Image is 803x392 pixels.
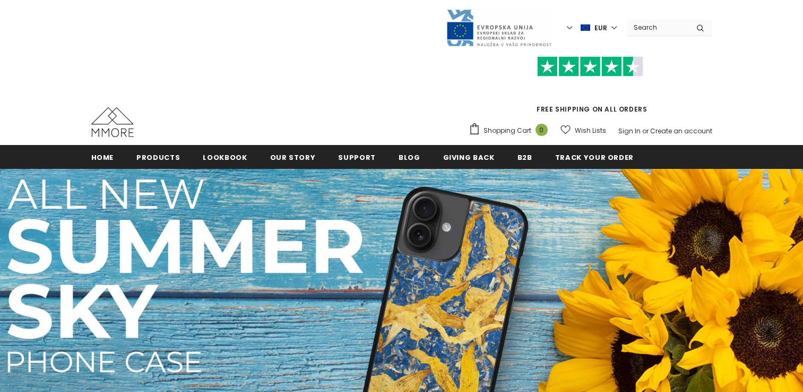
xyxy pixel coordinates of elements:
[483,125,531,136] span: Shopping Cart
[446,8,552,47] img: Javni Razpis
[91,152,114,163] span: Home
[443,145,495,169] a: Giving back
[575,125,606,136] span: Wish Lists
[338,152,376,163] span: support
[203,145,247,169] a: Lookbook
[537,56,643,77] img: Trust Pilot Stars
[469,76,712,104] iframe: Customer reviews powered by Trustpilot
[338,145,376,169] a: support
[443,152,495,163] span: Giving back
[399,152,420,163] span: Blog
[91,107,134,137] img: MMORE Cases
[642,126,649,135] span: or
[555,152,634,163] span: Track your order
[469,61,712,114] span: FREE SHIPPING ON ALL ORDERS
[469,123,553,139] a: Shopping Cart 0
[270,145,316,169] a: Our Story
[536,124,548,136] span: 0
[91,145,114,169] a: Home
[517,145,532,169] a: B2B
[555,145,634,169] a: Track your order
[517,152,532,163] span: B2B
[618,126,641,135] a: Sign In
[560,121,606,140] a: Wish Lists
[446,23,552,32] a: Javni Razpis
[399,145,420,169] a: Blog
[136,145,180,169] a: Products
[594,23,607,33] span: EUR
[270,152,316,163] span: Our Story
[203,152,247,163] span: Lookbook
[136,152,180,163] span: Products
[627,20,688,35] input: Search Site
[650,126,712,135] a: Create an account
